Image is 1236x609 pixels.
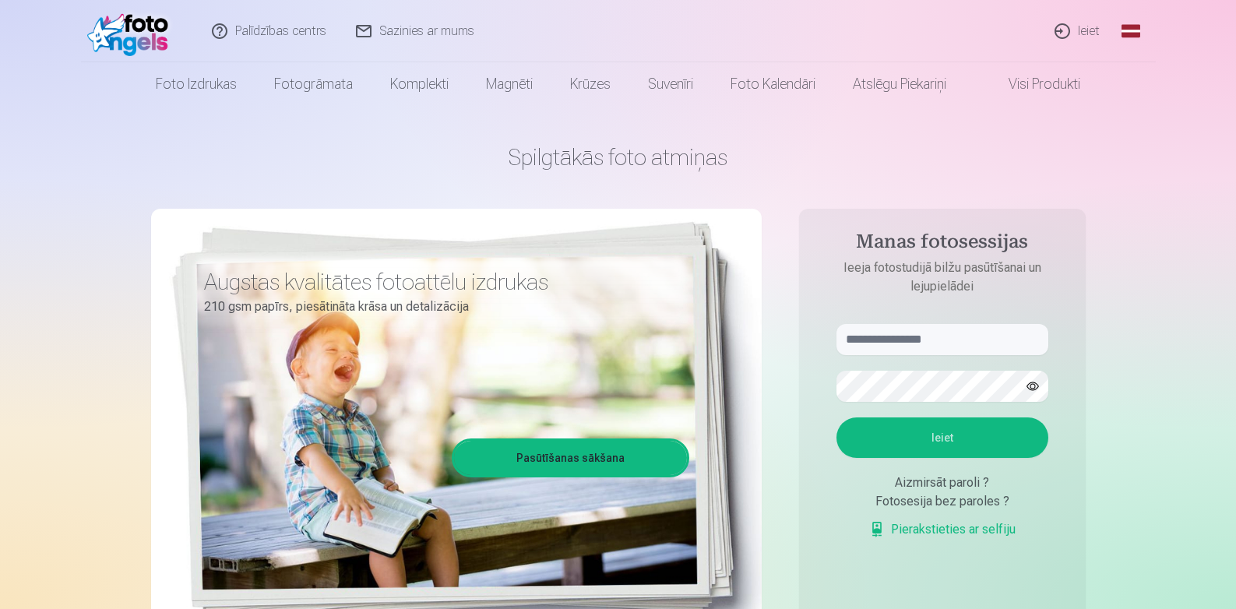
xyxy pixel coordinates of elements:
[836,492,1048,511] div: Fotosesija bez paroles ?
[965,62,1099,106] a: Visi produkti
[151,143,1086,171] h1: Spilgtākās foto atmiņas
[836,417,1048,458] button: Ieiet
[712,62,834,106] a: Foto kalendāri
[137,62,255,106] a: Foto izdrukas
[629,62,712,106] a: Suvenīri
[204,296,678,318] p: 210 gsm papīrs, piesātināta krāsa un detalizācija
[551,62,629,106] a: Krūzes
[821,259,1064,296] p: Ieeja fotostudijā bilžu pasūtīšanai un lejupielādei
[87,6,177,56] img: /fa1
[372,62,467,106] a: Komplekti
[255,62,372,106] a: Fotogrāmata
[869,520,1016,539] a: Pierakstieties ar selfiju
[821,231,1064,259] h4: Manas fotosessijas
[467,62,551,106] a: Magnēti
[454,441,687,475] a: Pasūtīšanas sākšana
[836,473,1048,492] div: Aizmirsāt paroli ?
[834,62,965,106] a: Atslēgu piekariņi
[204,268,678,296] h3: Augstas kvalitātes fotoattēlu izdrukas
